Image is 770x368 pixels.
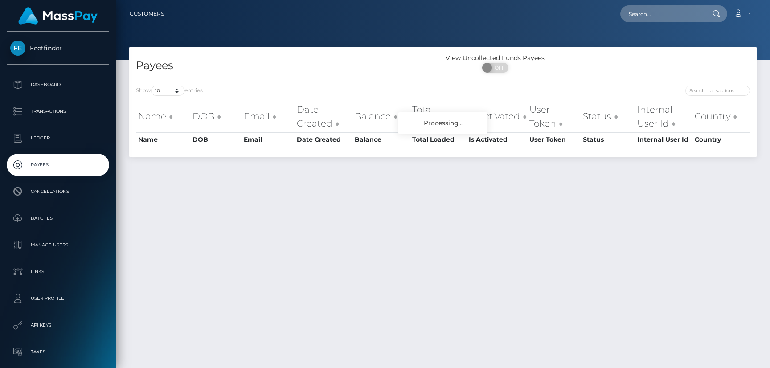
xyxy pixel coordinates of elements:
[410,132,467,147] th: Total Loaded
[10,292,106,305] p: User Profile
[151,86,184,96] select: Showentries
[10,212,106,225] p: Batches
[7,234,109,256] a: Manage Users
[136,86,203,96] label: Show entries
[10,105,106,118] p: Transactions
[7,100,109,123] a: Transactions
[620,5,704,22] input: Search...
[7,341,109,363] a: Taxes
[7,154,109,176] a: Payees
[692,132,750,147] th: Country
[10,131,106,145] p: Ledger
[467,132,527,147] th: Is Activated
[136,58,436,74] h4: Payees
[136,101,190,132] th: Name
[443,53,548,63] div: View Uncollected Funds Payees
[10,238,106,252] p: Manage Users
[527,132,581,147] th: User Token
[10,41,25,56] img: Feetfinder
[190,132,242,147] th: DOB
[242,132,295,147] th: Email
[7,261,109,283] a: Links
[635,101,692,132] th: Internal User Id
[7,314,109,336] a: API Keys
[295,132,352,147] th: Date Created
[18,7,98,25] img: MassPay Logo
[7,207,109,229] a: Batches
[10,265,106,278] p: Links
[7,127,109,149] a: Ledger
[692,101,750,132] th: Country
[581,132,635,147] th: Status
[10,319,106,332] p: API Keys
[295,101,352,132] th: Date Created
[398,112,487,134] div: Processing...
[527,101,581,132] th: User Token
[10,185,106,198] p: Cancellations
[10,345,106,359] p: Taxes
[130,4,164,23] a: Customers
[635,132,692,147] th: Internal User Id
[352,101,410,132] th: Balance
[7,287,109,310] a: User Profile
[7,44,109,52] span: Feetfinder
[10,78,106,91] p: Dashboard
[487,63,509,73] span: OFF
[467,101,527,132] th: Is Activated
[352,132,410,147] th: Balance
[10,158,106,172] p: Payees
[136,132,190,147] th: Name
[7,74,109,96] a: Dashboard
[190,101,242,132] th: DOB
[242,101,295,132] th: Email
[685,86,750,96] input: Search transactions
[7,180,109,203] a: Cancellations
[581,101,635,132] th: Status
[410,101,467,132] th: Total Loaded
